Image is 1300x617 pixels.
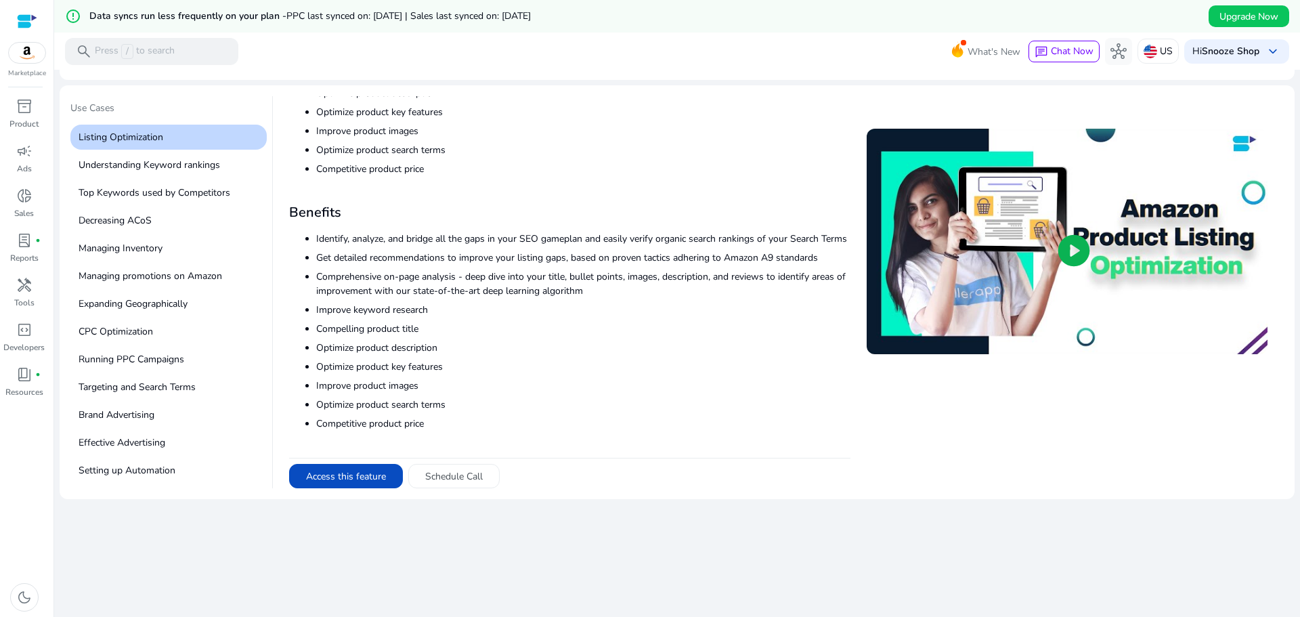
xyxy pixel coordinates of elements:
[16,143,32,159] span: campaign
[76,43,92,60] span: search
[70,236,267,261] p: Managing Inventory
[316,303,850,317] li: Improve keyword research
[316,251,850,265] li: Get detailed recommendations to improve your listing gaps, based on proven tactics adhering to Am...
[70,263,267,289] p: Managing promotions on Amazon
[70,430,267,455] p: Effective Advertising
[1209,5,1289,27] button: Upgrade Now
[286,9,531,22] span: PPC last synced on: [DATE] | Sales last synced on: [DATE]
[1051,45,1093,58] span: Chat Now
[316,417,850,431] li: Competitive product price
[316,360,850,374] li: Optimize product key features
[1265,43,1281,60] span: keyboard_arrow_down
[70,152,267,177] p: Understanding Keyword rankings
[316,232,850,246] li: Identify, analyze, and bridge all the gaps in your SEO gameplan and easily verify organic search ...
[3,341,45,354] p: Developers
[16,589,32,605] span: dark_mode
[316,322,850,336] li: Compelling product title
[1219,9,1278,24] span: Upgrade Now
[1028,41,1100,62] button: chatChat Now
[1144,45,1157,58] img: us.svg
[14,207,34,219] p: Sales
[10,252,39,264] p: Reports
[70,125,267,150] p: Listing Optimization
[17,163,32,175] p: Ads
[65,8,81,24] mat-icon: error_outline
[1055,232,1093,270] span: play_circle
[316,341,850,355] li: Optimize product description
[70,208,267,233] p: Decreasing ACoS
[16,232,32,249] span: lab_profile
[316,379,850,393] li: Improve product images
[70,486,267,511] p: Automation for decreasing ACoS
[9,43,45,63] img: amazon.svg
[89,11,531,22] h5: Data syncs run less frequently on your plan -
[70,291,267,316] p: Expanding Geographically
[1105,38,1132,65] button: hub
[1192,47,1259,56] p: Hi
[70,458,267,483] p: Setting up Automation
[35,372,41,377] span: fiber_manual_record
[70,402,267,427] p: Brand Advertising
[70,101,267,121] p: Use Cases
[968,40,1020,64] span: What's New
[70,319,267,344] p: CPC Optimization
[316,124,850,138] li: Improve product images
[8,68,46,79] p: Marketplace
[16,188,32,204] span: donut_small
[316,143,850,157] li: Optimize product search terms
[316,162,850,176] li: Competitive product price
[1160,39,1173,63] p: US
[1110,43,1127,60] span: hub
[16,277,32,293] span: handyman
[316,270,850,298] li: Comprehensive on-page analysis - deep dive into your title, bullet points, images, description, a...
[14,297,35,309] p: Tools
[408,464,500,488] button: Schedule Call
[5,386,43,398] p: Resources
[9,118,39,130] p: Product
[316,398,850,412] li: Optimize product search terms
[16,98,32,114] span: inventory_2
[35,238,41,243] span: fiber_manual_record
[16,322,32,338] span: code_blocks
[16,366,32,383] span: book_4
[70,375,267,400] p: Targeting and Search Terms
[316,105,850,119] li: Optimize product key features
[1035,45,1048,59] span: chat
[289,205,850,221] h3: Benefits
[95,44,175,59] p: Press to search
[1202,45,1259,58] b: Snooze Shop
[867,129,1267,354] img: sddefault.jpg
[289,464,403,488] button: Access this feature
[121,44,133,59] span: /
[70,180,267,205] p: Top Keywords used by Competitors
[70,347,267,372] p: Running PPC Campaigns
